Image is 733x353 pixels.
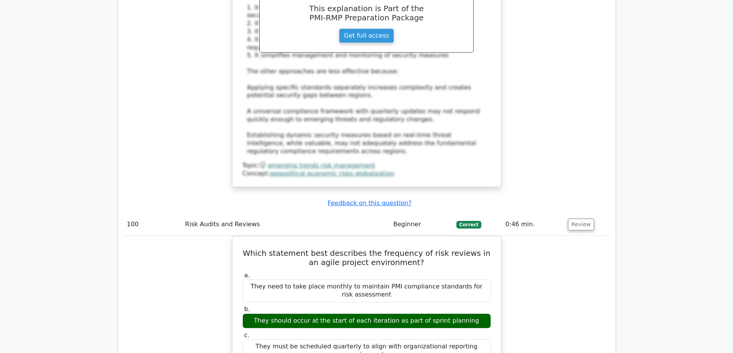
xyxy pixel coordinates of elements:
[456,221,481,229] span: Correct
[327,199,411,207] a: Feedback on this question?
[568,219,594,230] button: Review
[124,214,182,235] td: 100
[242,279,491,302] div: They need to take place monthly to maintain PMI compliance standards for risk assessment
[244,272,250,279] span: a.
[242,162,491,170] div: Topic:
[268,162,375,169] a: emerging trends risk management
[242,249,492,267] h5: Which statement best describes the frequency of risk reviews in an agile project environment?
[244,305,250,313] span: b.
[339,28,394,43] a: Get full access
[390,214,453,235] td: Beginner
[244,331,250,339] span: c.
[242,170,491,178] div: Concept:
[502,214,565,235] td: 0:46 min.
[242,313,491,328] div: They should occur at the start of each iteration as part of sprint planning
[270,170,394,177] a: geopolitical economic risks globalization
[182,214,390,235] td: Risk Audits and Reviews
